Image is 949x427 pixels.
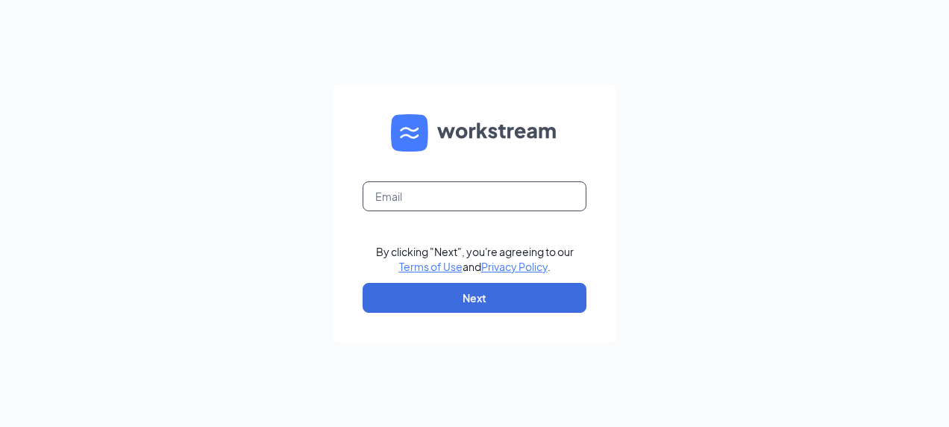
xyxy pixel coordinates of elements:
input: Email [363,181,586,211]
div: By clicking "Next", you're agreeing to our and . [376,244,574,274]
a: Terms of Use [399,260,463,273]
a: Privacy Policy [481,260,548,273]
button: Next [363,283,586,313]
img: WS logo and Workstream text [391,114,558,152]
